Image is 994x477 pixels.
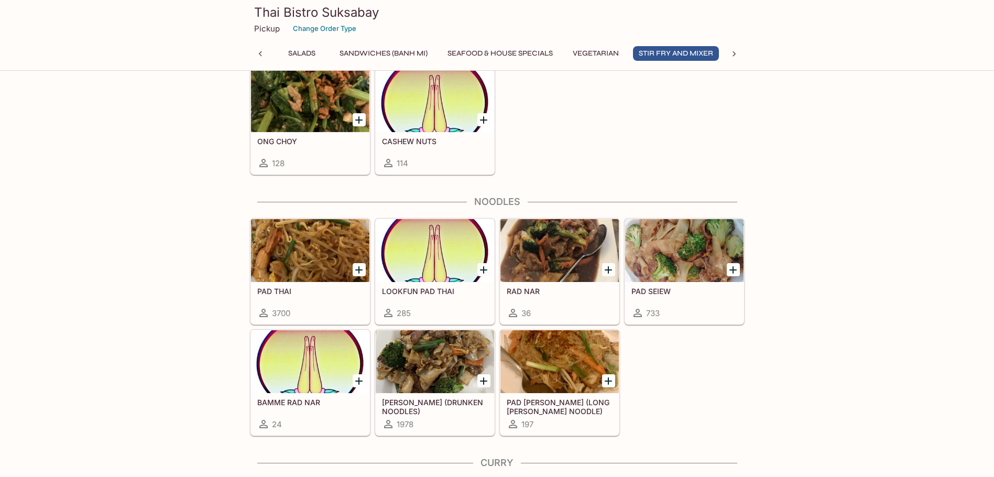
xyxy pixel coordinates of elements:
[251,219,369,282] div: PAD THAI
[625,219,744,324] a: PAD SEIEW733
[477,113,490,126] button: Add CASHEW NUTS
[521,308,531,318] span: 36
[382,398,488,415] h5: [PERSON_NAME] (DRUNKEN NOODLES)
[375,330,495,436] a: [PERSON_NAME] (DRUNKEN NOODLES)1978
[500,219,619,324] a: RAD NAR36
[500,330,619,436] a: PAD [PERSON_NAME] (LONG [PERSON_NAME] NOODLE)197
[477,374,490,387] button: Add KEE MAO (DRUNKEN NOODLES)
[442,46,559,61] button: Seafood & House Specials
[507,287,613,296] h5: RAD NAR
[254,4,740,20] h3: Thai Bistro Suksabay
[727,263,740,276] button: Add PAD SEIEW
[272,158,285,168] span: 128
[272,308,290,318] span: 3700
[353,113,366,126] button: Add ONG CHOY
[353,263,366,276] button: Add PAD THAI
[646,308,660,318] span: 733
[375,219,495,324] a: LOOKFUN PAD THAI285
[250,69,370,175] a: ONG CHOY128
[251,69,369,132] div: ONG CHOY
[397,419,413,429] span: 1978
[500,219,619,282] div: RAD NAR
[257,137,363,146] h5: ONG CHOY
[257,398,363,407] h5: BAMME RAD NAR
[257,287,363,296] h5: PAD THAI
[602,263,615,276] button: Add RAD NAR
[375,69,495,175] a: CASHEW NUTS114
[477,263,490,276] button: Add LOOKFUN PAD THAI
[382,287,488,296] h5: LOOKFUN PAD THAI
[567,46,625,61] button: Vegetarian
[507,398,613,415] h5: PAD [PERSON_NAME] (LONG [PERSON_NAME] NOODLE)
[633,46,719,61] button: Stir Fry and Mixer
[521,419,533,429] span: 197
[272,419,282,429] span: 24
[382,137,488,146] h5: CASHEW NUTS
[251,330,369,393] div: BAMME RAD NAR
[353,374,366,387] button: Add BAMME RAD NAR
[250,219,370,324] a: PAD THAI3700
[278,46,325,61] button: Salads
[397,308,411,318] span: 285
[250,330,370,436] a: BAMME RAD NAR24
[250,457,745,469] h4: Curry
[625,219,744,282] div: PAD SEIEW
[288,20,361,37] button: Change Order Type
[334,46,433,61] button: Sandwiches (Banh Mi)
[254,24,280,34] p: Pickup
[500,330,619,393] div: PAD WOON SEN (LONG RICE NOODLE)
[602,374,615,387] button: Add PAD WOON SEN (LONG RICE NOODLE)
[250,196,745,208] h4: Noodles
[397,158,408,168] span: 114
[376,69,494,132] div: CASHEW NUTS
[631,287,737,296] h5: PAD SEIEW
[376,330,494,393] div: KEE MAO (DRUNKEN NOODLES)
[376,219,494,282] div: LOOKFUN PAD THAI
